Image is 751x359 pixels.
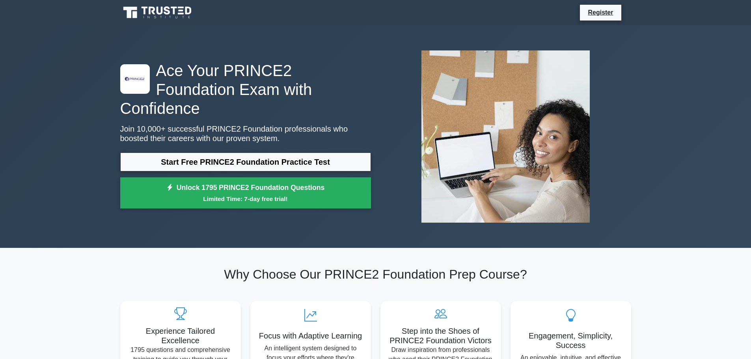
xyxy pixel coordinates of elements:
[257,331,365,340] h5: Focus with Adaptive Learning
[387,326,495,345] h5: Step into the Shoes of PRINCE2 Foundation Victors
[583,7,618,17] a: Register
[120,61,371,118] h1: Ace Your PRINCE2 Foundation Exam with Confidence
[120,267,631,282] h2: Why Choose Our PRINCE2 Foundation Prep Course?
[517,331,625,350] h5: Engagement, Simplicity, Success
[120,153,371,171] a: Start Free PRINCE2 Foundation Practice Test
[127,326,235,345] h5: Experience Tailored Excellence
[120,124,371,143] p: Join 10,000+ successful PRINCE2 Foundation professionals who boosted their careers with our prove...
[120,177,371,209] a: Unlock 1795 PRINCE2 Foundation QuestionsLimited Time: 7-day free trial!
[130,194,361,203] small: Limited Time: 7-day free trial!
